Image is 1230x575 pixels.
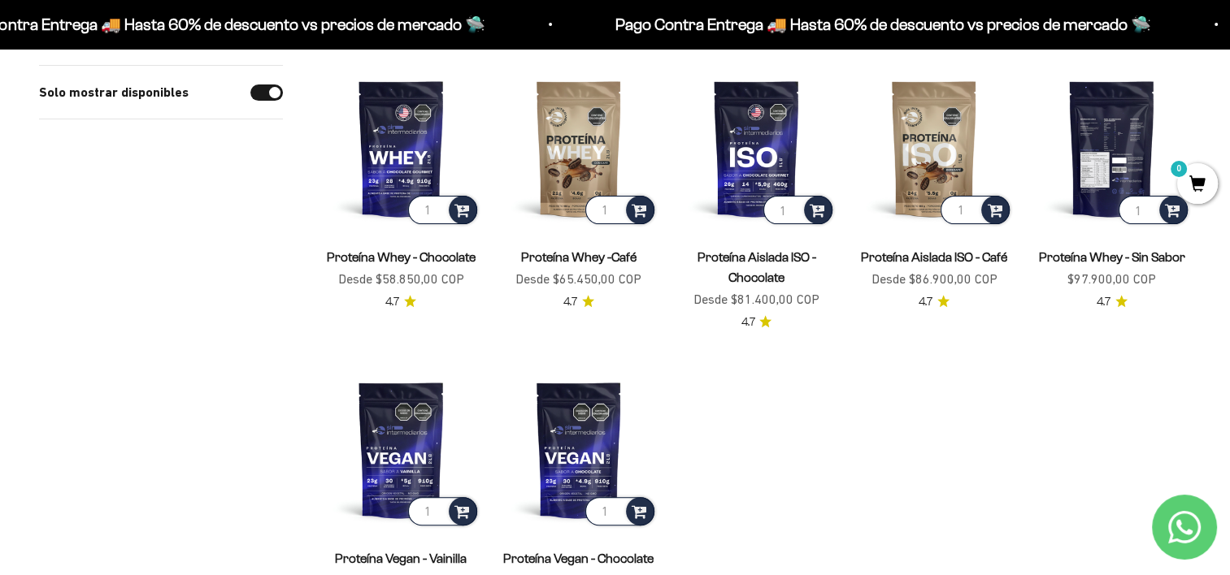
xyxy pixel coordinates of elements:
[741,313,771,331] a: 4.74.7 de 5.0 estrellas
[338,269,464,290] sale-price: Desde $58.850,00 COP
[1067,269,1156,290] sale-price: $97.900,00 COP
[615,11,1151,37] p: Pago Contra Entrega 🚚 Hasta 60% de descuento vs precios de mercado 🛸
[563,293,594,311] a: 4.74.7 de 5.0 estrellas
[521,250,637,264] a: Proteína Whey -Café
[861,250,1007,264] a: Proteína Aislada ISO - Café
[1177,176,1218,194] a: 0
[693,289,819,310] sale-price: Desde $81.400,00 COP
[1097,293,1128,311] a: 4.74.7 de 5.0 estrellas
[697,250,815,284] a: Proteína Aislada ISO - Chocolate
[563,293,577,311] span: 4.7
[1169,159,1189,179] mark: 0
[1097,293,1110,311] span: 4.7
[871,269,997,290] sale-price: Desde $86.900,00 COP
[515,269,641,290] sale-price: Desde $65.450,00 COP
[741,313,754,331] span: 4.7
[919,293,950,311] a: 4.74.7 de 5.0 estrellas
[385,293,416,311] a: 4.74.7 de 5.0 estrellas
[1032,69,1191,227] img: Proteína Whey - Sin Sabor
[503,551,654,565] a: Proteína Vegan - Chocolate
[919,293,932,311] span: 4.7
[1039,250,1185,264] a: Proteína Whey - Sin Sabor
[327,250,476,264] a: Proteína Whey - Chocolate
[385,293,399,311] span: 4.7
[335,551,467,565] a: Proteína Vegan - Vainilla
[39,82,189,103] label: Solo mostrar disponibles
